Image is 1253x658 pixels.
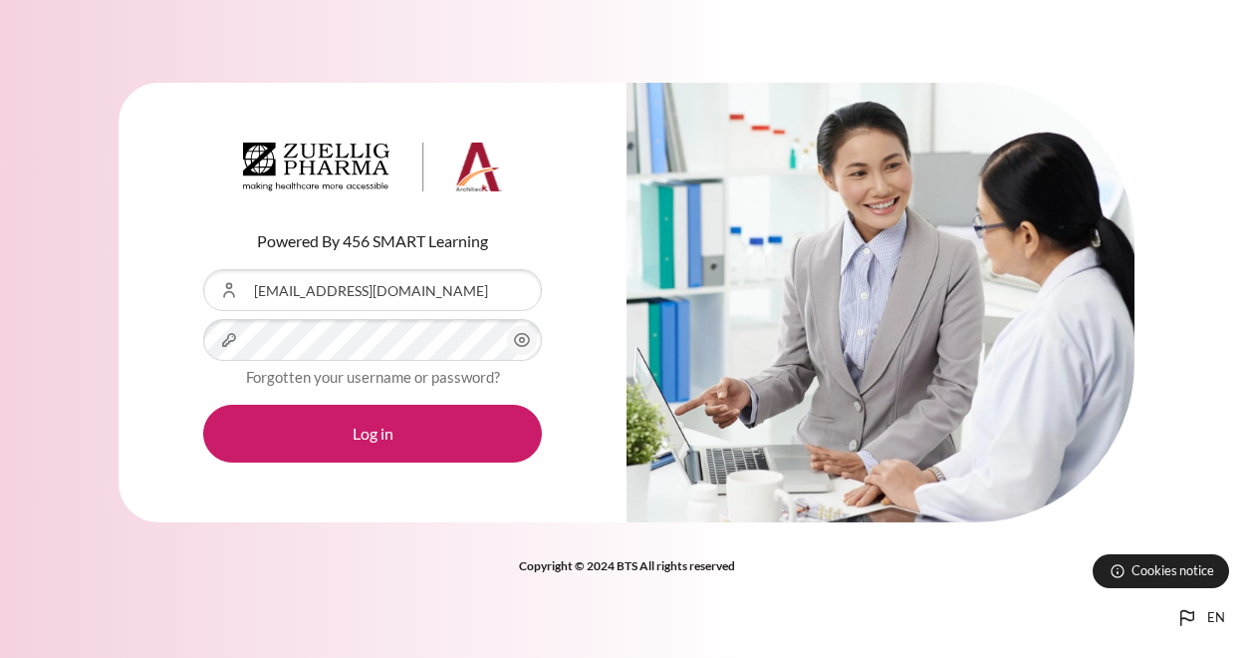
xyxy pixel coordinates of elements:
button: Languages [1167,598,1233,638]
span: Cookies notice [1131,561,1214,580]
button: Log in [203,405,542,463]
strong: Copyright © 2024 BTS All rights reserved [519,558,735,573]
a: Forgotten your username or password? [246,368,500,386]
input: Username or Email Address [203,269,542,311]
a: Architeck [243,143,502,200]
button: Cookies notice [1093,554,1229,588]
p: Powered By 456 SMART Learning [203,229,542,253]
span: en [1207,608,1225,628]
img: Architeck [243,143,502,192]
